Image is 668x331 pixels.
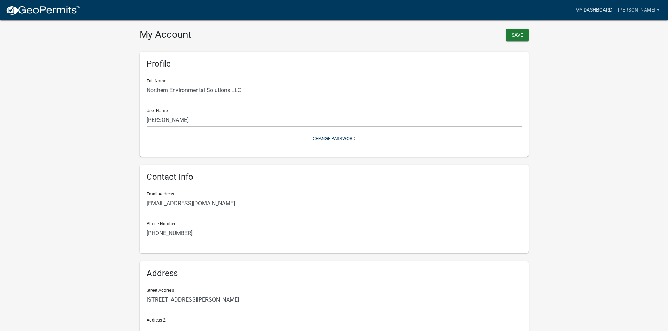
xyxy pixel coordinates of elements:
button: Save [506,29,529,41]
a: My Dashboard [573,4,615,17]
h6: Profile [147,59,522,69]
h3: My Account [140,29,329,41]
h6: Contact Info [147,172,522,182]
h6: Address [147,268,522,278]
a: [PERSON_NAME] [615,4,662,17]
button: Change Password [147,133,522,144]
